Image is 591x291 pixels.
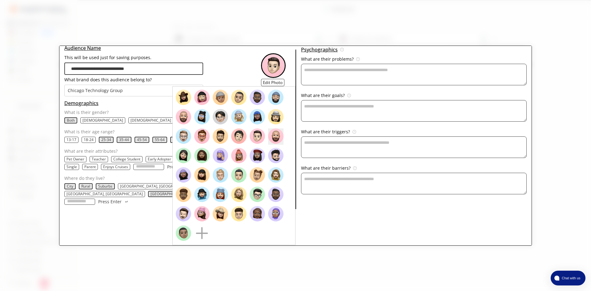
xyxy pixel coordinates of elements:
img: Tooltip Icon [340,48,344,51]
button: Enjoys Cruises [103,164,128,169]
p: [DEMOGRAPHIC_DATA] [131,118,171,123]
p: What are their problems? [301,57,354,62]
button: Teacher [92,157,106,162]
p: What are their barriers? [301,166,351,171]
button: Both [67,118,75,123]
button: Female [82,118,123,123]
img: Upload icon [194,225,210,241]
button: College Student [113,157,140,162]
u: Audience Name [64,45,101,51]
button: atlas-launcher [551,271,585,285]
h3: Demographics [64,99,295,108]
input: location-input [64,199,95,205]
p: What is their gender? [64,110,293,115]
p: [GEOGRAPHIC_DATA], [GEOGRAPHIC_DATA] [120,184,196,189]
p: [GEOGRAPHIC_DATA] [151,192,188,196]
input: audience-persona-input-input [64,63,203,75]
p: Press Enter [98,199,122,204]
textarea: audience-persona-input-textarea [301,100,527,122]
button: 35-44 [119,137,129,142]
button: Male [131,118,171,123]
u: Psychographics [301,45,338,54]
button: Suburbs [98,184,112,189]
button: 55-64 [155,137,165,142]
button: 25-34 [101,137,111,142]
p: Press Enter [167,164,191,169]
button: United States [151,192,188,196]
textarea: audience-persona-input-textarea [301,136,527,158]
img: Tooltip Icon [352,130,356,134]
img: Tooltip Icon [356,57,360,61]
button: Pet Owner [66,157,84,162]
p: What are their attributes? [64,149,293,154]
button: 45-54 [137,137,147,142]
img: Press Enter [125,201,128,203]
img: Tooltip Icon [353,166,357,170]
p: What is their age range? [64,129,293,134]
button: Press Enter Press Enter [167,164,198,170]
button: Rural [81,184,90,189]
button: 13-17 [66,137,76,142]
p: Where do they live? [64,176,293,181]
p: This will be used just for saving purposes. [64,55,203,60]
button: 18-24 [84,137,94,142]
div: age-text-list [64,137,293,143]
button: Press Enter Press Enter [98,199,129,205]
div: occupation-text-list [64,156,293,170]
input: occupation-input [133,164,164,170]
button: City [67,184,73,189]
p: What brand does this audience belong to? [64,77,203,82]
button: Early Adopter [148,157,171,162]
textarea: audience-persona-input-textarea [301,173,527,194]
button: Parent [84,164,96,169]
img: Tooltip Icon [347,94,351,97]
textarea: audience-persona-input-textarea [301,64,527,85]
p: What are their goals? [301,93,345,98]
span: Chat with us [559,276,582,281]
p: [GEOGRAPHIC_DATA], [GEOGRAPHIC_DATA] [66,192,143,196]
button: Edit Photo [261,79,284,86]
button: Atlanta, GA [120,184,196,189]
p: What are their triggers? [301,129,350,134]
button: Chicago, IL [66,192,143,196]
div: gender-text-list [64,117,293,123]
button: Single [66,164,77,169]
p: [DEMOGRAPHIC_DATA] [82,118,123,123]
div: location-text-list [64,183,293,205]
b: Edit Photo [263,80,283,85]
